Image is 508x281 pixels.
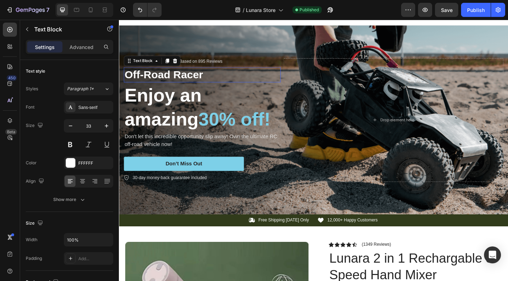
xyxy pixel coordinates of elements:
div: Width [26,237,37,243]
span: Lunara Store [246,6,276,14]
div: Size [26,121,44,130]
div: Open Intercom Messenger [484,246,501,263]
div: Padding [26,255,42,262]
p: Settings [35,43,55,51]
iframe: Design area [119,20,508,281]
div: Show more [53,196,86,203]
button: Show more [26,193,113,206]
button: Paragraph 1* [64,83,113,95]
p: 12,000+ Happy Customers [227,215,282,221]
div: Add... [78,256,111,262]
span: Published [300,7,319,13]
div: Drop element here [284,106,321,112]
div: Font [26,104,35,110]
p: 7 [46,6,49,14]
p: Free Shipping [DATE] Only [152,215,207,221]
div: Text style [26,68,45,74]
input: Auto [64,233,113,246]
span: Paragraph 1* [67,86,94,92]
div: Publish [467,6,485,14]
div: Beta [5,129,17,135]
span: / [243,6,244,14]
div: Color [26,160,37,166]
div: FFFFFF [78,160,111,166]
button: Save [435,3,458,17]
p: (1349 Reviews) [264,242,296,248]
div: Undo/Redo [133,3,162,17]
div: Styles [26,86,38,92]
p: Advanced [69,43,93,51]
div: Align [26,177,46,186]
div: Sans-serif [78,104,111,111]
div: Size [26,219,44,228]
button: 7 [3,3,53,17]
button: Publish [461,3,491,17]
div: 450 [7,75,17,81]
p: Text Block [34,25,94,33]
span: Save [441,7,453,13]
